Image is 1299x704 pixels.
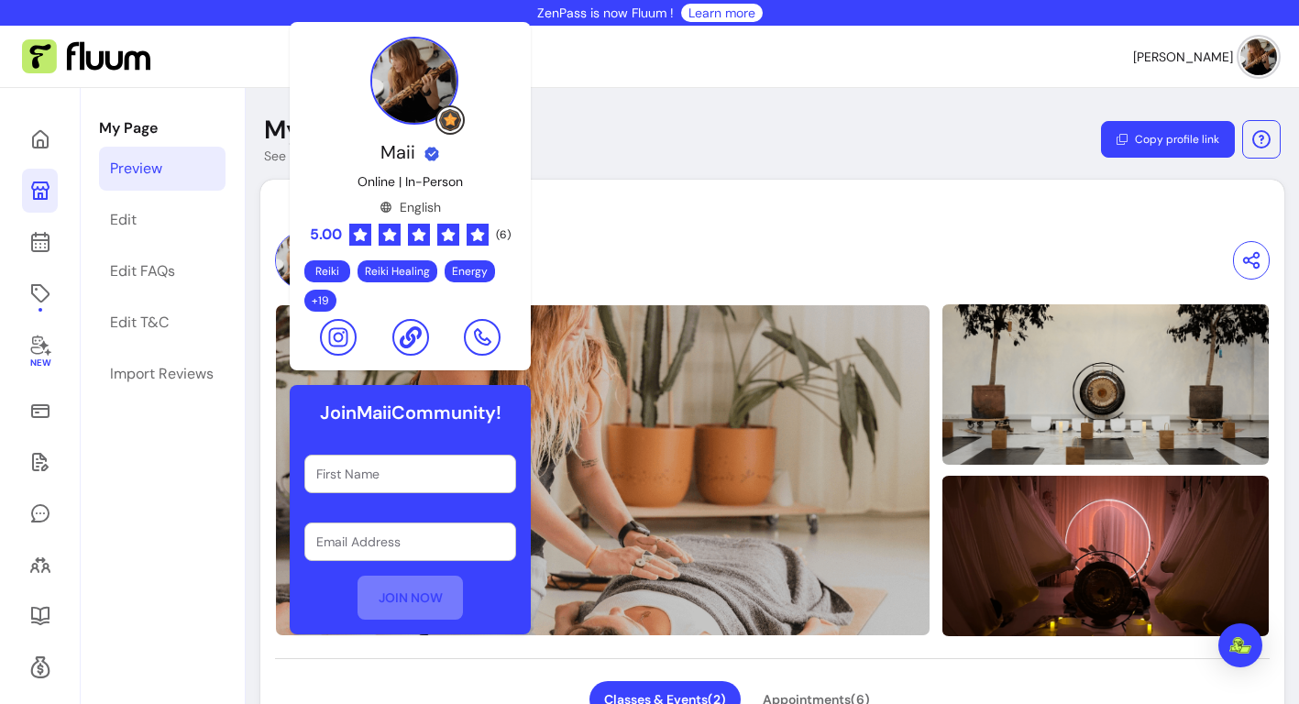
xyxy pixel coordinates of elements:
[99,249,226,293] a: Edit FAQs
[22,543,58,587] a: Clients
[380,140,415,164] span: Maii
[22,117,58,161] a: Home
[315,264,339,279] span: Reiki
[275,231,334,290] img: Provider image
[22,645,58,689] a: Refer & Earn
[22,389,58,433] a: Sales
[22,220,58,264] a: Calendar
[1218,623,1262,667] div: Open Intercom Messenger
[110,158,162,180] div: Preview
[320,400,501,425] h6: Join Maii Community!
[316,465,504,483] input: First Name
[310,224,342,246] span: 5.00
[941,302,1270,467] img: image-1
[29,357,50,369] span: New
[264,114,387,147] p: My Profile
[99,301,226,345] a: Edit T&C
[365,264,430,279] span: Reiki Healing
[22,440,58,484] a: Waivers
[22,594,58,638] a: Resources
[370,37,458,125] img: Provider image
[308,293,333,308] span: + 19
[316,533,504,551] input: Email Address
[99,352,226,396] a: Import Reviews
[537,4,674,22] p: ZenPass is now Fluum !
[99,117,226,139] p: My Page
[1133,38,1277,75] button: avatar[PERSON_NAME]
[99,198,226,242] a: Edit
[110,260,175,282] div: Edit FAQs
[22,491,58,535] a: My Messages
[496,227,511,242] span: ( 6 )
[275,304,930,636] img: image-0
[380,198,441,216] div: English
[110,209,137,231] div: Edit
[1101,121,1235,158] button: Copy profile link
[110,312,169,334] div: Edit T&C
[22,169,58,213] a: My Page
[22,323,58,381] a: New
[688,4,755,22] a: Learn more
[1133,48,1233,66] span: [PERSON_NAME]
[358,172,463,191] p: Online | In-Person
[99,147,226,191] a: Preview
[439,109,461,131] img: Grow
[1240,38,1277,75] img: avatar
[941,473,1270,638] img: image-2
[452,264,488,279] span: Energy
[264,147,469,165] p: See your profile as customer see it
[22,39,150,74] img: Fluum Logo
[22,271,58,315] a: Offerings
[110,363,214,385] div: Import Reviews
